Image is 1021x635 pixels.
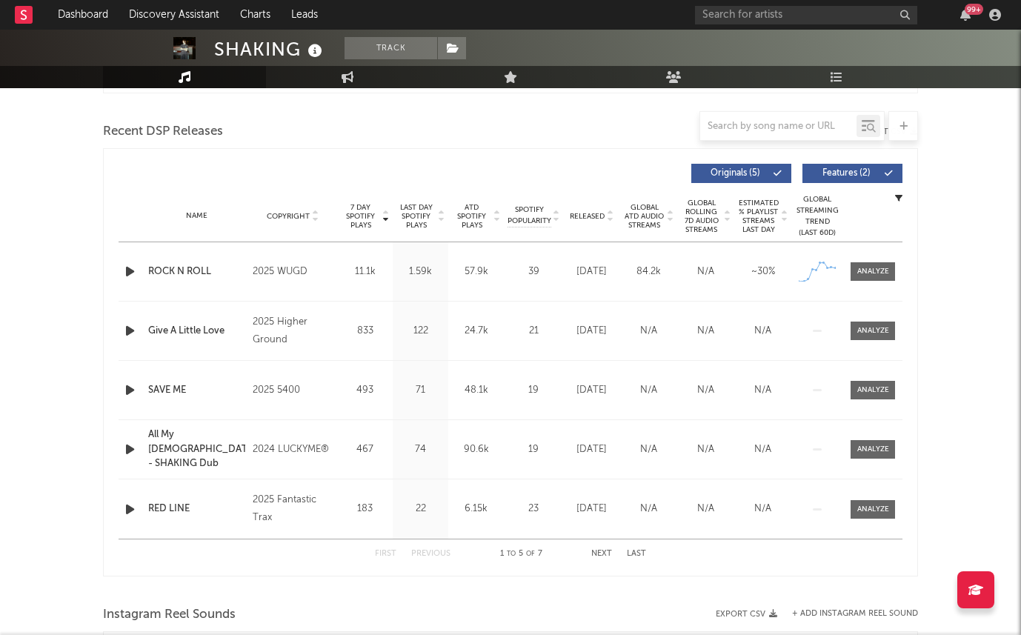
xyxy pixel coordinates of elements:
[777,610,918,618] div: + Add Instagram Reel Sound
[253,263,333,281] div: 2025 WUGD
[812,169,880,178] span: Features ( 2 )
[738,383,788,398] div: N/A
[681,199,722,234] span: Global Rolling 7D Audio Streams
[267,212,310,221] span: Copyright
[452,383,500,398] div: 48.1k
[738,199,779,234] span: Estimated % Playlist Streams Last Day
[570,212,605,221] span: Released
[738,502,788,516] div: N/A
[103,606,236,624] span: Instagram Reel Sounds
[508,383,559,398] div: 19
[396,265,445,279] div: 1.59k
[802,164,902,183] button: Features(2)
[681,442,731,457] div: N/A
[526,551,535,557] span: of
[695,6,917,24] input: Search for artists
[624,383,674,398] div: N/A
[452,442,500,457] div: 90.6k
[624,203,665,230] span: Global ATD Audio Streams
[148,265,245,279] a: ROCK N ROLL
[396,383,445,398] div: 71
[681,265,731,279] div: N/A
[396,324,445,339] div: 122
[624,324,674,339] div: N/A
[452,265,500,279] div: 57.9k
[253,441,333,459] div: 2024 LUCKYME®
[681,324,731,339] div: N/A
[148,210,245,222] div: Name
[148,324,245,339] a: Give A Little Love
[148,428,245,471] a: All My [DEMOGRAPHIC_DATA] - SHAKING Dub
[480,545,562,563] div: 1 5 7
[507,551,516,557] span: to
[716,610,777,619] button: Export CSV
[341,203,380,230] span: 7 Day Spotify Plays
[738,442,788,457] div: N/A
[452,324,500,339] div: 24.7k
[341,383,389,398] div: 493
[508,324,559,339] div: 21
[681,383,731,398] div: N/A
[411,550,450,558] button: Previous
[253,382,333,399] div: 2025 5400
[253,491,333,527] div: 2025 Fantastic Trax
[738,265,788,279] div: ~ 30 %
[795,194,839,239] div: Global Streaming Trend (Last 60D)
[341,502,389,516] div: 183
[452,502,500,516] div: 6.15k
[700,121,857,133] input: Search by song name or URL
[396,502,445,516] div: 22
[508,265,559,279] div: 39
[624,502,674,516] div: N/A
[567,324,616,339] div: [DATE]
[508,205,551,227] span: Spotify Popularity
[341,324,389,339] div: 833
[738,324,788,339] div: N/A
[792,610,918,618] button: + Add Instagram Reel Sound
[691,164,791,183] button: Originals(5)
[567,383,616,398] div: [DATE]
[701,169,769,178] span: Originals ( 5 )
[214,37,326,61] div: SHAKING
[965,4,983,15] div: 99 +
[624,442,674,457] div: N/A
[253,313,333,349] div: 2025 Higher Ground
[591,550,612,558] button: Next
[508,502,559,516] div: 23
[345,37,437,59] button: Track
[627,550,646,558] button: Last
[341,265,389,279] div: 11.1k
[341,442,389,457] div: 467
[396,442,445,457] div: 74
[452,203,491,230] span: ATD Spotify Plays
[624,265,674,279] div: 84.2k
[567,265,616,279] div: [DATE]
[508,442,559,457] div: 19
[681,502,731,516] div: N/A
[375,550,396,558] button: First
[148,383,245,398] a: SAVE ME
[148,502,245,516] a: RED LINE
[960,9,971,21] button: 99+
[567,442,616,457] div: [DATE]
[396,203,436,230] span: Last Day Spotify Plays
[567,502,616,516] div: [DATE]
